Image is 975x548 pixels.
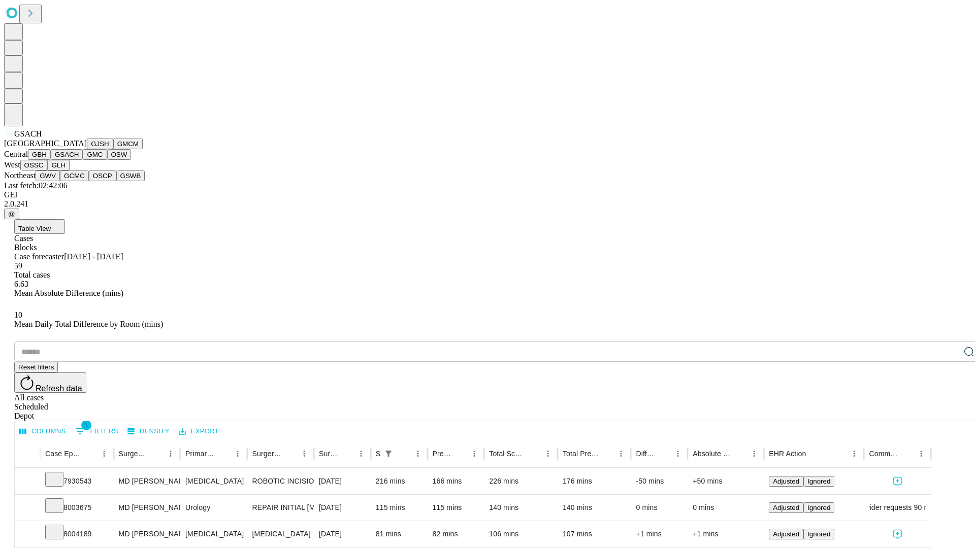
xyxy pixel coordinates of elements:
[4,160,20,169] span: West
[693,450,732,458] div: Absolute Difference
[116,170,145,181] button: GSWB
[119,468,175,494] div: MD [PERSON_NAME] Md
[563,450,599,458] div: Total Predicted Duration
[51,149,83,160] button: GSACH
[252,495,309,521] div: REPAIR INITIAL [MEDICAL_DATA] REDUCIBLE AGE [DEMOGRAPHIC_DATA] OR MORE
[149,447,164,461] button: Sort
[769,476,803,487] button: Adjusted
[803,476,834,487] button: Ignored
[803,502,834,513] button: Ignored
[319,450,339,458] div: Surgery Date
[397,447,411,461] button: Sort
[164,447,178,461] button: Menu
[636,468,682,494] div: -50 mins
[185,468,242,494] div: [MEDICAL_DATA]
[4,171,36,180] span: Northeast
[45,468,109,494] div: 7930543
[769,529,803,539] button: Adjusted
[671,447,685,461] button: Menu
[20,160,48,170] button: OSSC
[747,447,761,461] button: Menu
[807,477,830,485] span: Ignored
[18,225,51,232] span: Table View
[119,495,175,521] div: MD [PERSON_NAME] Md
[4,181,68,190] span: Last fetch: 02:42:06
[467,447,481,461] button: Menu
[614,447,628,461] button: Menu
[693,495,759,521] div: 0 mins
[45,521,109,547] div: 8004189
[14,311,22,319] span: 10
[381,447,396,461] button: Show filters
[489,450,526,458] div: Total Scheduled Duration
[489,468,552,494] div: 226 mins
[17,424,69,439] button: Select columns
[773,477,799,485] span: Adjusted
[433,468,479,494] div: 166 mins
[45,450,82,458] div: Case Epic Id
[14,261,22,270] span: 59
[869,495,925,521] div: provider requests 90 mins
[869,450,898,458] div: Comments
[36,170,60,181] button: GWV
[87,139,113,149] button: GJSH
[64,252,123,261] span: [DATE] - [DATE]
[252,521,309,547] div: [MEDICAL_DATA]
[89,170,116,181] button: OSCP
[636,450,656,458] div: Difference
[252,450,282,458] div: Surgery Name
[125,424,172,439] button: Density
[28,149,51,160] button: GBH
[773,530,799,538] span: Adjusted
[297,447,311,461] button: Menu
[14,289,123,297] span: Mean Absolute Difference (mins)
[693,468,759,494] div: +50 mins
[4,199,971,209] div: 2.0.241
[563,495,626,521] div: 140 mins
[83,149,107,160] button: GMC
[47,160,69,170] button: GLH
[60,170,89,181] button: GCMC
[914,447,928,461] button: Menu
[773,504,799,511] span: Adjusted
[14,372,86,393] button: Refresh data
[319,468,366,494] div: [DATE]
[283,447,297,461] button: Sort
[807,504,830,511] span: Ignored
[14,129,42,138] span: GSACH
[769,450,806,458] div: EHR Action
[636,495,682,521] div: 0 mins
[73,423,121,439] button: Show filters
[600,447,614,461] button: Sort
[20,526,35,543] button: Expand
[807,447,821,461] button: Sort
[657,447,671,461] button: Sort
[20,499,35,517] button: Expand
[636,521,682,547] div: +1 mins
[376,495,422,521] div: 115 mins
[185,521,242,547] div: [MEDICAL_DATA]
[411,447,425,461] button: Menu
[319,521,366,547] div: [DATE]
[433,495,479,521] div: 115 mins
[97,447,111,461] button: Menu
[527,447,541,461] button: Sort
[14,280,28,288] span: 6.63
[185,495,242,521] div: Urology
[14,270,50,279] span: Total cases
[83,447,97,461] button: Sort
[563,521,626,547] div: 107 mins
[18,363,54,371] span: Reset filters
[119,521,175,547] div: MD [PERSON_NAME] Md
[856,495,939,521] span: provider requests 90 mins
[319,495,366,521] div: [DATE]
[231,447,245,461] button: Menu
[541,447,555,461] button: Menu
[803,529,834,539] button: Ignored
[563,468,626,494] div: 176 mins
[4,150,28,158] span: Central
[453,447,467,461] button: Sort
[733,447,747,461] button: Sort
[340,447,354,461] button: Sort
[489,521,552,547] div: 106 mins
